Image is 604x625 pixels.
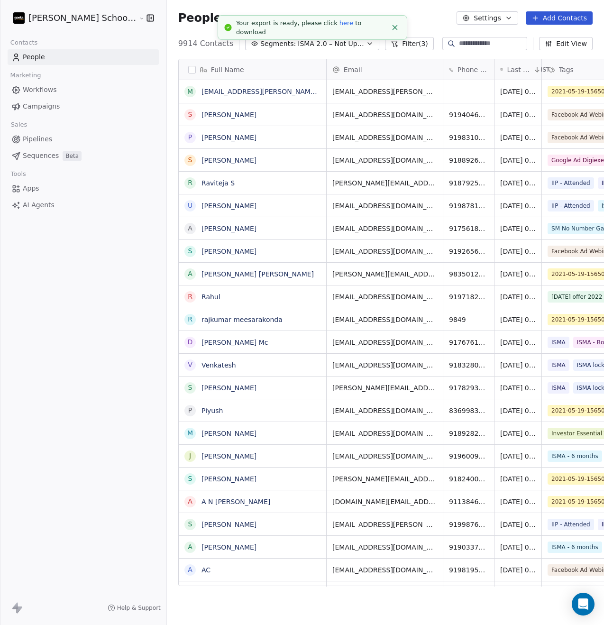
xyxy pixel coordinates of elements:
[188,542,192,552] div: A
[548,382,569,394] span: ISMA
[188,269,192,279] div: A
[117,604,161,612] span: Help & Support
[188,496,192,506] div: A
[178,11,221,25] span: People
[332,406,437,415] span: [EMAIL_ADDRESS][DOMAIN_NAME]
[332,497,437,506] span: [DOMAIN_NAME][EMAIL_ADDRESS][DOMAIN_NAME]
[188,565,192,575] div: A
[500,383,536,393] span: [DATE] 02:56 PM
[201,179,235,187] a: Raviteja S
[201,361,236,369] a: Venkatesh
[449,269,488,279] span: 9835012852
[548,177,594,189] span: IIP - Attended
[8,181,159,196] a: Apps
[458,65,488,74] span: Phone Number
[500,520,536,529] span: [DATE] 02:34 PM
[187,428,193,438] div: M
[332,133,437,142] span: [EMAIL_ADDRESS][DOMAIN_NAME]
[23,52,45,62] span: People
[201,566,210,574] a: AC
[449,133,488,142] span: 919831021211
[23,200,55,210] span: AI Agents
[6,68,45,83] span: Marketing
[188,155,192,165] div: S
[548,450,602,462] span: ISMA - 6 months
[28,12,137,24] span: [PERSON_NAME] School of Finance LLP
[449,497,488,506] span: 9113846850
[500,406,536,415] span: [DATE] 02:53 PM
[211,65,244,74] span: Full Name
[385,37,434,50] button: Filter(3)
[449,315,488,324] span: 9849
[23,85,57,95] span: Workflows
[332,338,437,347] span: [EMAIL_ADDRESS][DOMAIN_NAME]
[7,118,31,132] span: Sales
[188,360,192,370] div: V
[332,565,437,575] span: [EMAIL_ADDRESS][DOMAIN_NAME]
[449,224,488,233] span: 917561855191
[332,520,437,529] span: [EMAIL_ADDRESS][PERSON_NAME][DOMAIN_NAME]
[332,542,437,552] span: [EMAIL_ADDRESS][DOMAIN_NAME]
[188,246,192,256] div: S
[201,521,256,528] a: [PERSON_NAME]
[500,156,536,165] span: [DATE] 03:54 PM
[500,360,536,370] span: [DATE] 02:58 PM
[332,360,437,370] span: [EMAIL_ADDRESS][DOMAIN_NAME]
[457,11,518,25] button: Settings
[108,604,161,612] a: Help & Support
[188,178,192,188] div: R
[332,292,437,302] span: [EMAIL_ADDRESS][DOMAIN_NAME]
[13,12,25,24] img: Zeeshan%20Neck%20Print%20Dark.png
[201,156,256,164] a: [PERSON_NAME]
[178,38,233,49] span: 9914 Contacts
[449,429,488,438] span: 918928277847
[500,87,536,96] span: [DATE] 03:59 PM
[188,201,192,211] div: U
[8,82,159,98] a: Workflows
[548,519,594,530] span: IIP - Attended
[8,148,159,164] a: SequencesBeta
[23,151,59,161] span: Sequences
[443,59,494,80] div: Phone Number
[572,593,595,616] div: Open Intercom Messenger
[449,178,488,188] span: 918792548990
[8,99,159,114] a: Campaigns
[494,59,541,80] div: Last Activity DateIST
[188,292,192,302] div: R
[526,11,593,25] button: Add Contacts
[500,178,536,188] span: [DATE] 03:52 PM
[179,59,326,80] div: Full Name
[548,542,602,553] span: ISMA - 6 months
[449,110,488,119] span: 919404629900
[449,406,488,415] span: 8369983832
[236,18,387,37] div: Your export is ready, please click to download
[188,314,192,324] div: r
[500,565,536,575] span: [DATE] 02:30 PM
[11,10,132,26] button: [PERSON_NAME] School of Finance LLP
[548,337,569,348] span: ISMA
[500,451,536,461] span: [DATE] 02:44 PM
[260,39,296,49] span: Segments:
[188,110,192,119] div: S
[8,197,159,213] a: AI Agents
[389,21,401,34] button: Close toast
[201,498,270,506] a: A N [PERSON_NAME]
[500,292,536,302] span: [DATE] 03:26 PM
[327,59,443,80] div: Email
[7,167,30,181] span: Tools
[188,405,192,415] div: P
[500,201,536,211] span: [DATE] 03:46 PM
[449,451,488,461] span: 919600919838
[6,36,42,50] span: Contacts
[63,151,82,161] span: Beta
[8,49,159,65] a: People
[449,338,488,347] span: 917676127363
[332,224,437,233] span: [EMAIL_ADDRESS][DOMAIN_NAME]
[332,315,437,324] span: [EMAIL_ADDRESS][DOMAIN_NAME]
[500,247,536,256] span: [DATE] 03:41 PM
[449,565,488,575] span: 919819537735
[332,178,437,188] span: [PERSON_NAME][EMAIL_ADDRESS][DOMAIN_NAME]
[449,247,488,256] span: 919265692652
[201,316,283,323] a: rajkumar meesarakonda
[548,200,594,211] span: IIP - Attended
